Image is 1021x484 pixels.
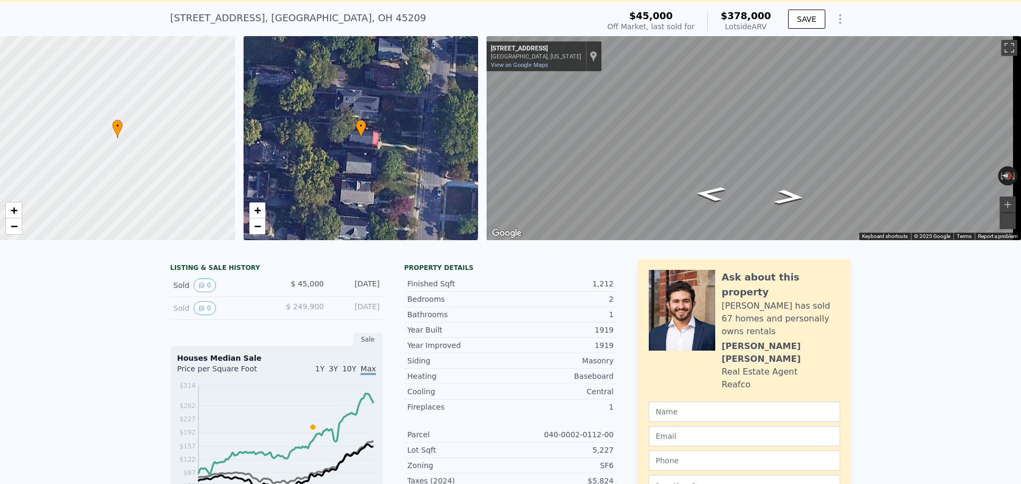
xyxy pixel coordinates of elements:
a: Report a problem [978,233,1018,239]
path: Go South, Hyde Park Ave [682,183,738,205]
div: [GEOGRAPHIC_DATA], [US_STATE] [491,53,581,60]
img: Google [489,226,524,240]
span: $378,000 [721,10,771,21]
tspan: $227 [179,415,196,423]
a: Zoom in [6,202,22,218]
div: 040-0002-0112-00 [510,429,614,440]
div: • [356,120,366,138]
div: Sold [173,301,268,315]
div: Central [510,386,614,397]
div: Reafco [722,378,750,391]
button: Show Options [830,9,851,30]
button: Zoom out [1000,213,1016,229]
span: − [254,219,261,233]
span: + [254,203,261,217]
button: Reset the view [998,171,1018,180]
div: [PERSON_NAME] has sold 67 homes and personally owns rentals [722,300,840,338]
div: LISTING & SALE HISTORY [170,264,383,274]
div: Zoning [407,460,510,471]
span: 3Y [329,364,338,373]
span: © 2025 Google [914,233,950,239]
span: $45,000 [629,10,673,21]
button: Rotate counterclockwise [998,166,1004,185]
button: View historical data [194,301,216,315]
a: Show location on map [590,50,597,62]
span: • [356,121,366,131]
div: [PERSON_NAME] [PERSON_NAME] [722,340,840,366]
div: 1 [510,402,614,412]
a: Zoom in [249,202,265,218]
input: Name [649,402,840,422]
div: Houses Median Sale [177,353,376,363]
div: Map [487,36,1021,240]
div: Lotside ARV [721,21,771,32]
span: • [112,121,123,131]
button: Rotate clockwise [1012,166,1018,185]
a: Zoom out [6,218,22,234]
div: Property details [404,264,617,272]
div: Sale [353,333,383,346]
tspan: $314 [179,382,196,389]
tspan: $157 [179,443,196,450]
div: 5,227 [510,445,614,455]
button: View historical data [194,278,216,292]
input: Phone [649,451,840,471]
a: Zoom out [249,218,265,234]
div: 1919 [510,340,614,351]
div: 1919 [510,325,614,335]
div: Parcel [407,429,510,440]
div: Street View [487,36,1021,240]
div: Bedrooms [407,294,510,304]
div: Off Market, last sold for [607,21,694,32]
div: Masonry [510,355,614,366]
span: $ 45,000 [291,279,324,288]
button: SAVE [788,10,825,29]
div: Bathrooms [407,309,510,320]
tspan: $262 [179,402,196,410]
div: 2 [510,294,614,304]
div: Year Improved [407,340,510,351]
div: Lot Sqft [407,445,510,455]
span: 1Y [315,364,324,373]
div: Price per Square Foot [177,363,277,380]
div: [DATE] [332,278,380,292]
tspan: $122 [179,456,196,463]
span: − [11,219,18,233]
div: [STREET_ADDRESS] [491,45,581,53]
button: Toggle fullscreen view [1001,40,1017,56]
div: Heating [407,371,510,381]
div: Sold [173,278,268,292]
span: Max [361,364,376,375]
span: 10Y [342,364,356,373]
div: Cooling [407,386,510,397]
div: Real Estate Agent [722,366,798,378]
a: View on Google Maps [491,62,548,69]
div: • [112,120,123,138]
button: Keyboard shortcuts [862,233,908,240]
div: Finished Sqft [407,278,510,289]
input: Email [649,426,840,446]
a: Terms (opens in new tab) [957,233,972,239]
div: Ask about this property [722,270,840,300]
div: [DATE] [332,301,380,315]
tspan: $87 [183,469,196,477]
div: Year Built [407,325,510,335]
span: $ 249,900 [286,302,324,311]
path: Go North, Hyde Park Ave [761,186,817,208]
tspan: $192 [179,429,196,436]
div: Siding [407,355,510,366]
div: SF6 [510,460,614,471]
div: 1,212 [510,278,614,289]
div: [STREET_ADDRESS] , [GEOGRAPHIC_DATA] , OH 45209 [170,11,426,26]
div: Baseboard [510,371,614,381]
span: + [11,203,18,217]
button: Zoom in [1000,197,1016,213]
div: 1 [510,309,614,320]
div: Fireplaces [407,402,510,412]
a: Open this area in Google Maps (opens a new window) [489,226,524,240]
